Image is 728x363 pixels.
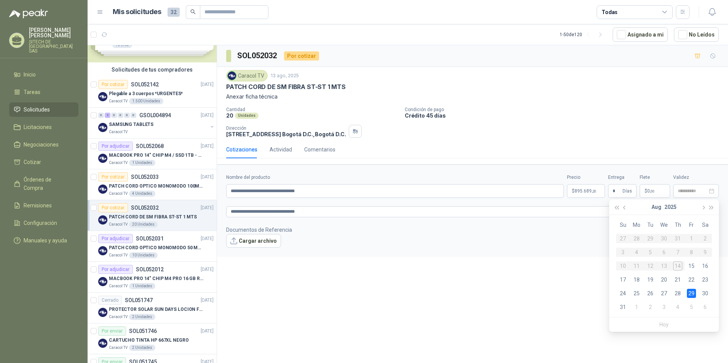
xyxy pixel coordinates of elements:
[131,205,159,210] p: SOL052032
[109,252,128,258] p: Caracol TV
[98,265,133,274] div: Por adjudicar
[201,112,214,119] p: [DATE]
[304,145,335,154] div: Comentarios
[98,203,128,212] div: Por cotizar
[405,107,725,112] p: Condición de pago
[616,218,630,232] th: Su
[630,273,643,287] td: 2025-08-18
[685,273,698,287] td: 2025-08-22
[657,218,671,232] th: We
[226,70,268,81] div: Caracol TV
[687,289,696,298] div: 29
[24,201,52,210] span: Remisiones
[109,129,128,135] p: Caracol TV
[129,191,155,197] div: 4 Unidades
[226,107,399,112] p: Cantidad
[129,160,155,166] div: 1 Unidades
[98,92,107,101] img: Company Logo
[664,199,677,215] button: 2025
[226,226,292,234] p: Documentos de Referencia
[228,72,236,80] img: Company Logo
[9,9,48,18] img: Logo peakr
[646,275,655,284] div: 19
[88,62,217,77] div: Solicitudes de tus compradores
[109,337,189,344] p: CARTUCHO TINTA HP 667XL NEGRO
[190,9,196,14] span: search
[592,189,596,193] span: ,20
[630,218,643,232] th: Mo
[29,27,78,38] p: [PERSON_NAME] [PERSON_NAME]
[88,169,217,200] a: Por cotizarSOL052033[DATE] Company LogoPATCH CORD OPTICO MONOMODO 100MTSCaracol TV4 Unidades
[109,275,204,282] p: MACBOOK PRO 14" CHIP M4 PRO 16 GB RAM 1TB
[131,174,159,180] p: SOL052033
[9,198,78,213] a: Remisiones
[201,266,214,273] p: [DATE]
[88,139,217,169] a: Por adjudicarSOL052068[DATE] Company LogoMACBOOK PRO 14" CHIP M4 / SSD 1TB - 24 GB RAMCaracol TV1...
[651,199,661,215] button: Aug
[673,302,682,312] div: 4
[98,172,128,181] div: Por cotizar
[109,213,197,221] p: PATCH CORD DE SM FIBRA ST-ST 1 MTS
[98,308,107,317] img: Company Logo
[618,302,627,312] div: 31
[109,98,128,104] p: Caracol TV
[201,204,214,212] p: [DATE]
[602,8,618,16] div: Todas
[270,145,292,154] div: Actividad
[616,287,630,300] td: 2025-08-24
[618,275,627,284] div: 17
[659,302,669,312] div: 3
[647,189,655,193] span: 0
[109,306,204,313] p: PROTECTOR SOLAR SUN DAYS LOCION FPS 50 CAJA X 24 UN
[98,123,107,132] img: Company Logo
[9,85,78,99] a: Tareas
[560,29,607,41] div: 1 - 50 de 120
[643,218,657,232] th: Tu
[24,236,67,245] span: Manuales y ayuda
[685,300,698,314] td: 2025-09-05
[623,185,632,197] span: Días
[24,158,41,166] span: Cotizar
[685,218,698,232] th: Fr
[109,221,128,228] p: Caracol TV
[630,300,643,314] td: 2025-09-01
[643,287,657,300] td: 2025-08-26
[125,298,153,303] p: SOL051747
[98,277,107,286] img: Company Logo
[9,120,78,134] a: Licitaciones
[237,50,278,62] h3: SOL052032
[98,296,122,305] div: Cerrado
[124,113,130,118] div: 0
[88,77,217,108] a: Por cotizarSOL052142[DATE] Company LogoPlegable a 3 cuerpos *URGENTES*Caracol TV1.500 Unidades
[201,174,214,181] p: [DATE]
[630,287,643,300] td: 2025-08-25
[9,102,78,117] a: Solicitudes
[201,81,214,88] p: [DATE]
[129,252,158,258] div: 10 Unidades
[98,80,128,89] div: Por cotizar
[88,200,217,231] a: Por cotizarSOL052032[DATE] Company LogoPATCH CORD DE SM FIBRA ST-ST 1 MTSCaracol TV20 Unidades
[575,189,596,193] span: 895.689
[640,184,670,198] p: $ 0,00
[640,174,670,181] label: Flete
[201,235,214,242] p: [DATE]
[613,27,668,42] button: Asignado a mi
[618,289,627,298] div: 24
[632,289,641,298] div: 25
[659,275,669,284] div: 20
[109,345,128,351] p: Caracol TV
[136,267,164,272] p: SOL052012
[226,234,281,248] button: Cargar archivo
[111,113,117,118] div: 0
[98,113,104,118] div: 0
[109,191,128,197] p: Caracol TV
[632,275,641,284] div: 18
[671,287,685,300] td: 2025-08-28
[650,189,655,193] span: ,00
[129,328,157,334] p: SOL051746
[129,283,155,289] div: 1 Unidades
[687,261,696,271] div: 15
[643,300,657,314] td: 2025-09-02
[24,219,57,227] span: Configuración
[687,302,696,312] div: 5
